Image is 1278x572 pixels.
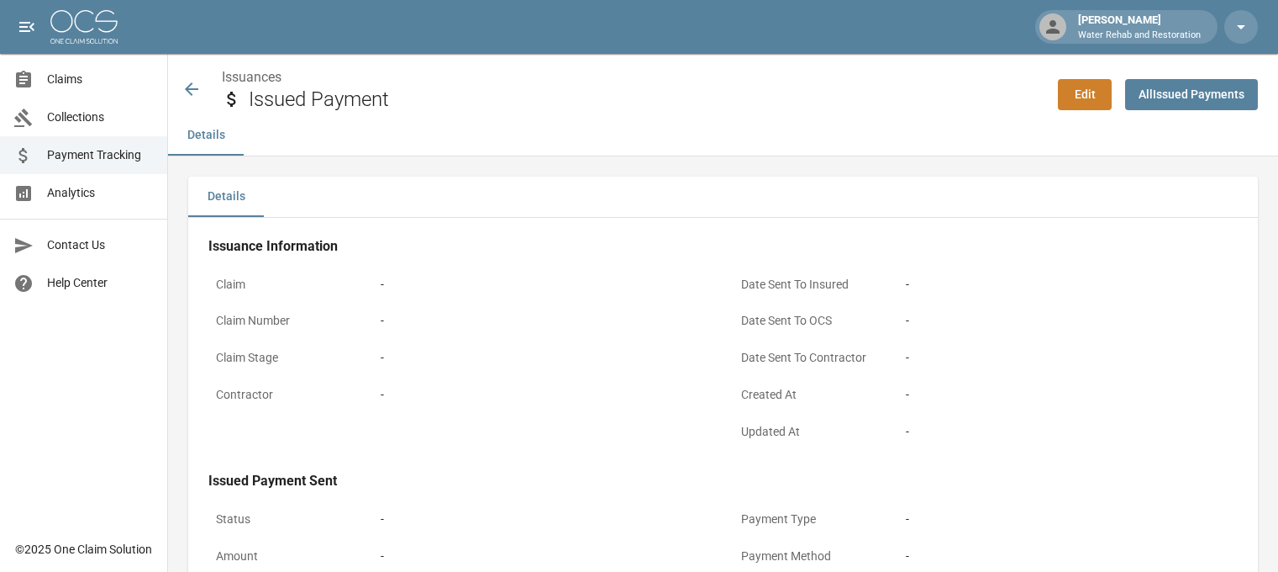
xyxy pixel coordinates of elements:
div: - [906,423,1231,441]
div: - [906,511,1231,528]
img: ocs-logo-white-transparent.png [50,10,118,44]
div: - [381,312,706,330]
button: Details [188,177,264,217]
p: Claim [208,268,360,301]
p: Created At [734,379,885,411]
div: - [906,276,1231,294]
p: Date Sent To Insured [734,268,885,301]
p: Date Sent To Contractor [734,342,885,374]
a: Issuances [222,69,281,85]
a: AllIssued Payments [1125,79,1258,110]
p: Water Rehab and Restoration [1078,29,1201,43]
button: Details [168,115,244,156]
div: - [381,386,706,404]
div: - [906,386,1231,404]
div: - [906,349,1231,367]
div: © 2025 One Claim Solution [15,541,152,558]
div: anchor tabs [168,115,1278,156]
h4: Issued Payment Sent [208,473,1238,490]
span: Claims [47,71,154,88]
p: Date Sent To OCS [734,305,885,337]
h4: Issuance Information [208,238,1238,255]
div: [PERSON_NAME] [1071,12,1207,42]
span: Collections [47,109,154,126]
div: - [381,276,706,294]
span: Payment Tracking [47,146,154,164]
div: details tabs [188,177,1258,217]
p: Claim Number [208,305,360,337]
button: open drawer [10,10,44,44]
div: - [381,349,706,367]
div: - [381,511,706,528]
h2: Issued Payment [249,87,1044,112]
div: - [381,548,706,565]
p: Contractor [208,379,360,411]
p: Claim Stage [208,342,360,374]
a: Edit [1058,79,1112,110]
nav: breadcrumb [222,67,1044,87]
p: Payment Type [734,503,885,536]
div: - [906,548,1231,565]
p: Status [208,503,360,536]
span: Analytics [47,184,154,202]
p: Updated At [734,416,885,448]
span: Contact Us [47,236,154,254]
span: Help Center [47,274,154,292]
div: - [906,312,1231,330]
